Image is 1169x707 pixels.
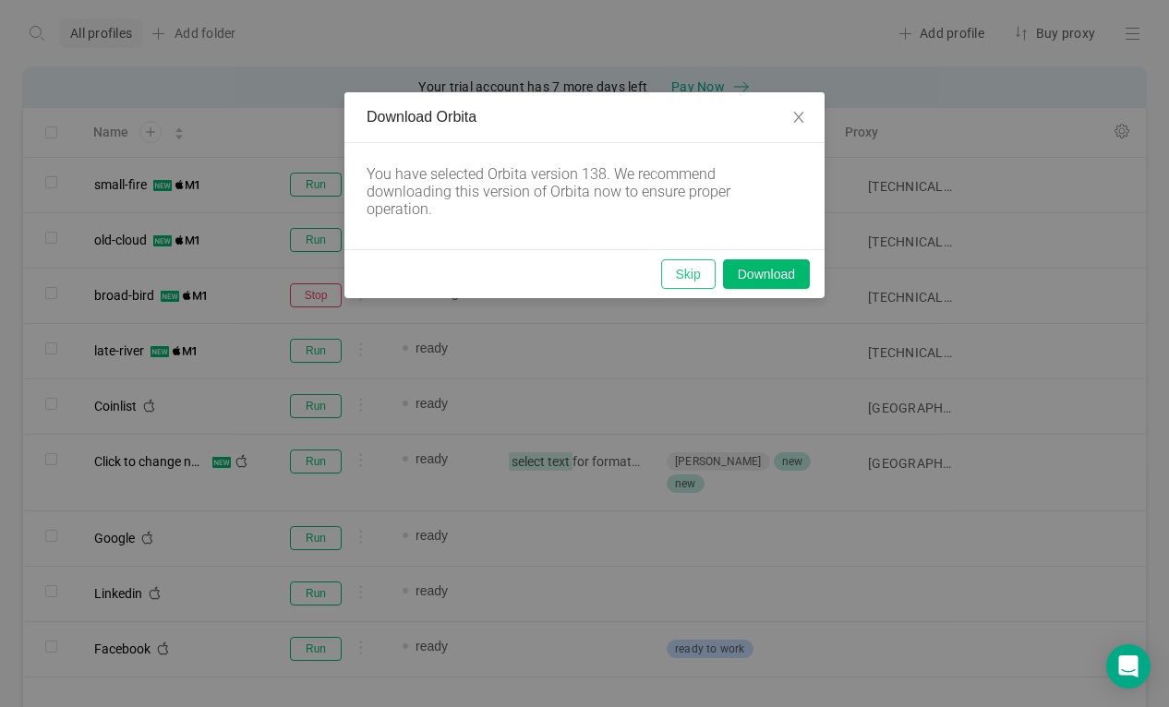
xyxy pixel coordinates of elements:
[791,110,806,125] i: icon: close
[367,165,773,218] div: You have selected Orbita version 138. We recommend downloading this version of Orbita now to ensu...
[661,259,716,289] button: Skip
[723,259,810,289] button: Download
[1106,644,1151,689] div: Open Intercom Messenger
[367,107,802,127] div: Download Orbita
[773,92,825,144] button: Close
